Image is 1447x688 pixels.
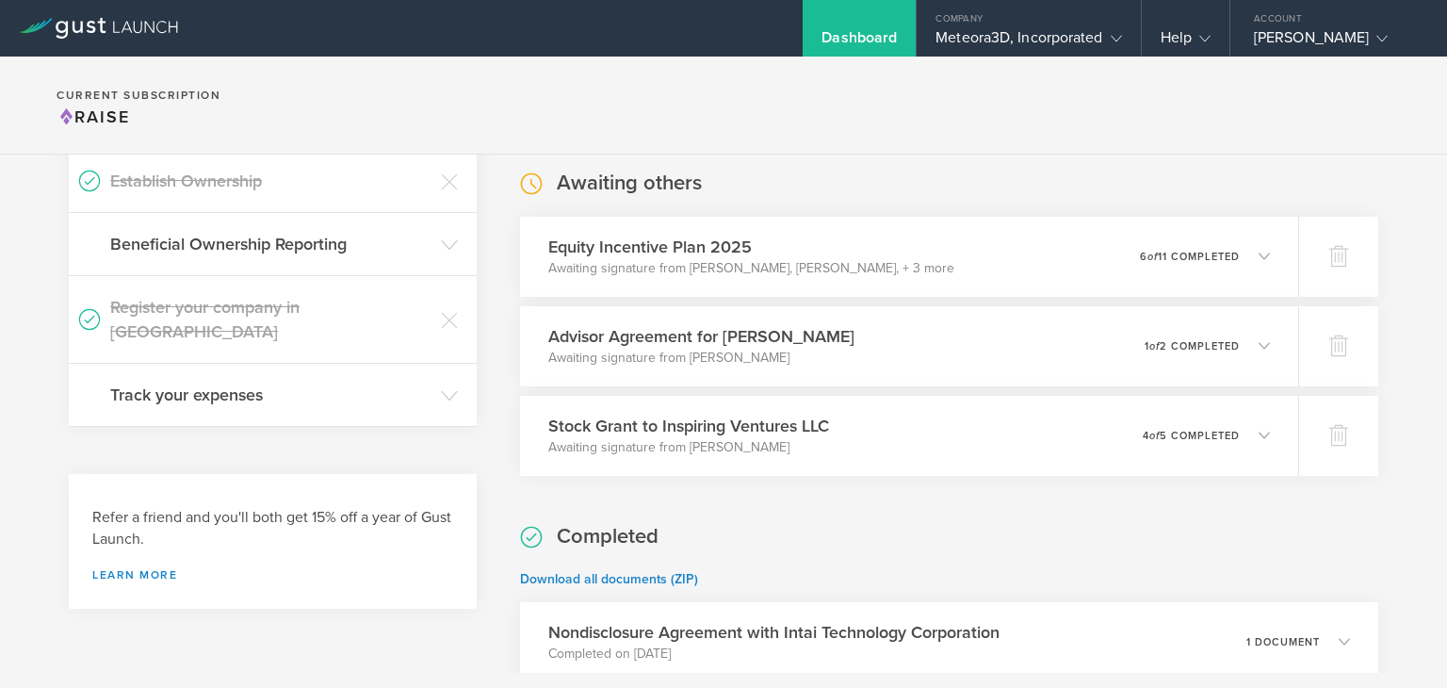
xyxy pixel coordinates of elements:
h2: Awaiting others [557,170,702,197]
span: Raise [57,106,130,127]
h3: Stock Grant to Inspiring Ventures LLC [548,414,829,438]
h2: Completed [557,523,658,550]
p: 1 document [1246,637,1320,647]
h3: Advisor Agreement for [PERSON_NAME] [548,324,854,349]
p: Awaiting signature from [PERSON_NAME] [548,438,829,457]
p: 1 2 completed [1145,341,1240,352]
div: Help [1161,28,1211,57]
em: of [1147,251,1158,263]
h3: Refer a friend and you'll both get 15% off a year of Gust Launch. [92,507,453,550]
h3: Equity Incentive Plan 2025 [548,235,954,259]
h2: Current Subscription [57,90,220,101]
h3: Register your company in [GEOGRAPHIC_DATA] [110,295,431,344]
p: Awaiting signature from [PERSON_NAME] [548,349,854,368]
div: Dashboard [821,28,897,57]
h3: Nondisclosure Agreement with Intai Technology Corporation [548,620,1000,645]
p: Completed on [DATE] [548,645,1000,663]
iframe: Chat Widget [1353,598,1447,688]
h3: Track your expenses [110,383,431,407]
p: 6 11 completed [1140,252,1240,262]
a: Learn more [92,569,453,581]
em: of [1149,430,1160,442]
div: [PERSON_NAME] [1254,28,1414,57]
em: of [1149,340,1160,352]
p: Awaiting signature from [PERSON_NAME], [PERSON_NAME], + 3 more [548,259,954,278]
h3: Establish Ownership [110,169,431,193]
p: 4 5 completed [1143,431,1240,441]
h3: Beneficial Ownership Reporting [110,232,431,256]
a: Download all documents (ZIP) [520,571,698,587]
div: Meteora3D, Incorporated [935,28,1121,57]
